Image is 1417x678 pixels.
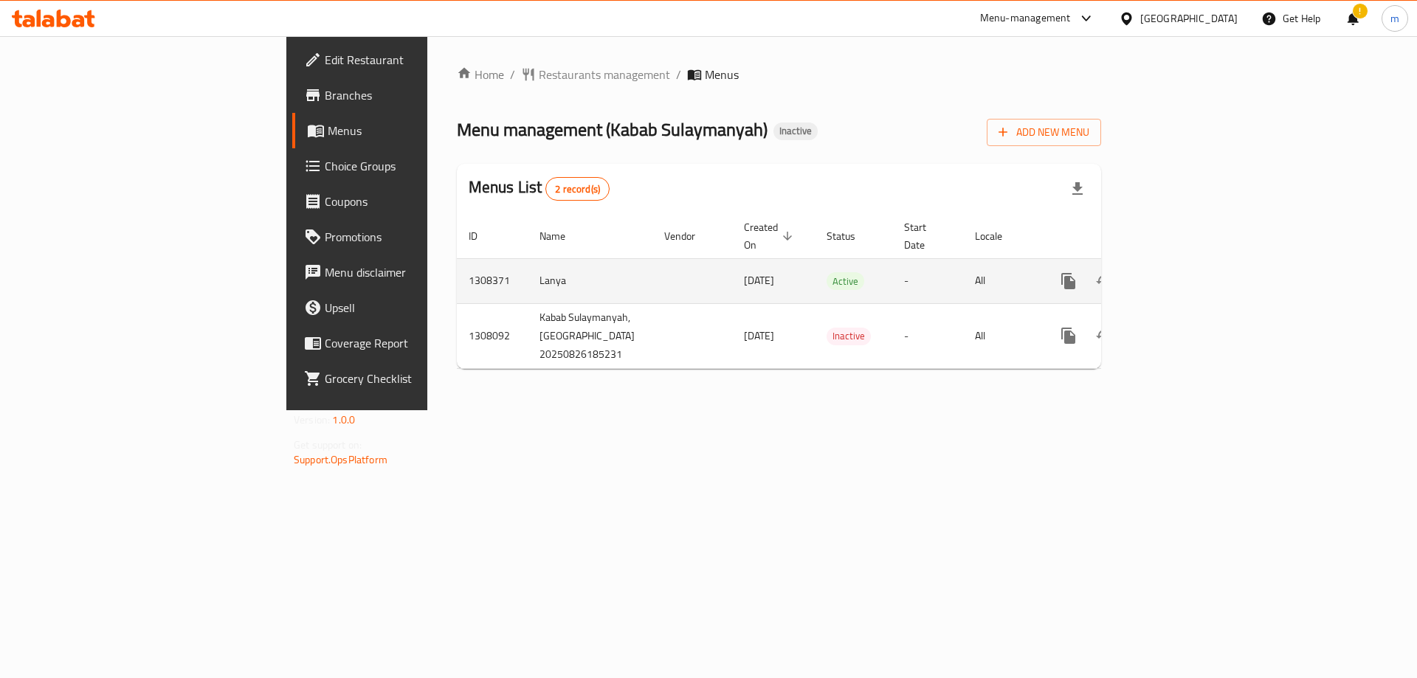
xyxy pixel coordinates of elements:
[292,361,523,396] a: Grocery Checklist
[325,157,511,175] span: Choice Groups
[827,272,864,290] div: Active
[292,219,523,255] a: Promotions
[328,122,511,139] span: Menus
[892,303,963,368] td: -
[469,176,610,201] h2: Menus List
[963,258,1039,303] td: All
[975,227,1021,245] span: Locale
[1086,263,1122,299] button: Change Status
[999,123,1089,142] span: Add New Menu
[292,42,523,77] a: Edit Restaurant
[325,334,511,352] span: Coverage Report
[1051,318,1086,353] button: more
[545,177,610,201] div: Total records count
[904,218,945,254] span: Start Date
[528,258,652,303] td: Lanya
[980,10,1071,27] div: Menu-management
[292,255,523,290] a: Menu disclaimer
[773,125,818,137] span: Inactive
[325,263,511,281] span: Menu disclaimer
[676,66,681,83] li: /
[664,227,714,245] span: Vendor
[292,290,523,325] a: Upsell
[294,450,387,469] a: Support.OpsPlatform
[546,182,609,196] span: 2 record(s)
[827,227,875,245] span: Status
[1140,10,1238,27] div: [GEOGRAPHIC_DATA]
[292,184,523,219] a: Coupons
[457,214,1204,369] table: enhanced table
[744,326,774,345] span: [DATE]
[1086,318,1122,353] button: Change Status
[292,113,523,148] a: Menus
[1039,214,1204,259] th: Actions
[827,273,864,290] span: Active
[744,271,774,290] span: [DATE]
[457,113,768,146] span: Menu management ( Kabab Sulaymanyah )
[521,66,670,83] a: Restaurants management
[827,328,871,345] div: Inactive
[325,51,511,69] span: Edit Restaurant
[744,218,797,254] span: Created On
[539,227,585,245] span: Name
[325,86,511,104] span: Branches
[294,435,362,454] span: Get support on:
[292,77,523,113] a: Branches
[773,122,818,140] div: Inactive
[294,410,330,429] span: Version:
[1390,10,1399,27] span: m
[325,193,511,210] span: Coupons
[892,258,963,303] td: -
[963,303,1039,368] td: All
[1051,263,1086,299] button: more
[987,119,1101,146] button: Add New Menu
[325,370,511,387] span: Grocery Checklist
[325,299,511,316] span: Upsell
[827,328,871,345] span: Inactive
[292,148,523,184] a: Choice Groups
[457,66,1101,83] nav: breadcrumb
[539,66,670,83] span: Restaurants management
[1060,171,1095,207] div: Export file
[292,325,523,361] a: Coverage Report
[332,410,355,429] span: 1.0.0
[469,227,497,245] span: ID
[705,66,739,83] span: Menus
[325,228,511,246] span: Promotions
[528,303,652,368] td: Kabab Sulaymanyah,[GEOGRAPHIC_DATA] 20250826185231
